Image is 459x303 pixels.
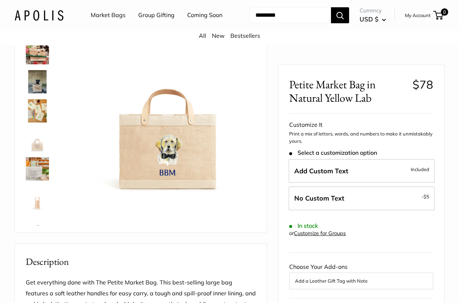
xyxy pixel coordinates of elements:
[250,7,331,23] input: Search...
[294,230,346,237] a: Customize for Groups
[289,130,433,145] p: Print a mix of letters, words, and numbers to make it unmistakably yours.
[289,262,433,289] div: Choose Your Add-ons
[24,69,50,95] a: Petite Market Bag in Natural Yellow Lab
[26,186,49,210] img: description_Side view of the Petite Market Bag
[91,10,126,21] a: Market Bags
[26,128,49,151] img: description_Seal of authenticity printed on the backside of every bag.
[24,40,50,66] a: Petite Market Bag in Natural Yellow Lab
[24,185,50,211] a: description_Side view of the Petite Market Bag
[295,276,427,285] button: Add a Leather Gift Tag with Note
[24,127,50,153] a: description_Seal of authenticity printed on the backside of every bag.
[331,7,349,23] button: Search
[360,15,378,23] span: USD $
[26,99,49,122] img: description_The artist's desk in Ventura CA
[26,41,49,64] img: Petite Market Bag in Natural Yellow Lab
[26,70,49,93] img: Petite Market Bag in Natural Yellow Lab
[26,255,256,269] h2: Description
[423,194,429,199] span: $5
[138,10,175,21] a: Group Gifting
[289,120,433,130] div: Customize It
[411,165,429,173] span: Included
[413,77,433,92] span: $78
[289,229,346,238] div: or
[421,192,429,201] span: -
[24,98,50,124] a: description_The artist's desk in Ventura CA
[405,11,431,20] a: My Account
[212,32,225,39] a: New
[199,32,206,39] a: All
[294,194,344,202] span: No Custom Text
[289,78,407,105] span: Petite Market Bag in Natural Yellow Lab
[294,166,348,175] span: Add Custom Text
[288,159,435,183] label: Add Custom Text
[360,5,386,16] span: Currency
[360,13,386,25] button: USD $
[26,215,49,239] img: Petite Market Bag in Natural Yellow Lab
[289,149,377,156] span: Select a customization option
[289,222,318,229] span: In stock
[441,8,448,16] span: 0
[187,10,222,21] a: Coming Soon
[26,157,49,181] img: description_Elevated any trip to the market
[24,156,50,182] a: description_Elevated any trip to the market
[15,10,63,20] img: Apolis
[434,11,443,20] a: 0
[73,12,256,195] img: Petite Market Bag in Natural Yellow Lab
[230,32,260,39] a: Bestsellers
[288,186,435,210] label: Leave Blank
[24,214,50,240] a: Petite Market Bag in Natural Yellow Lab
